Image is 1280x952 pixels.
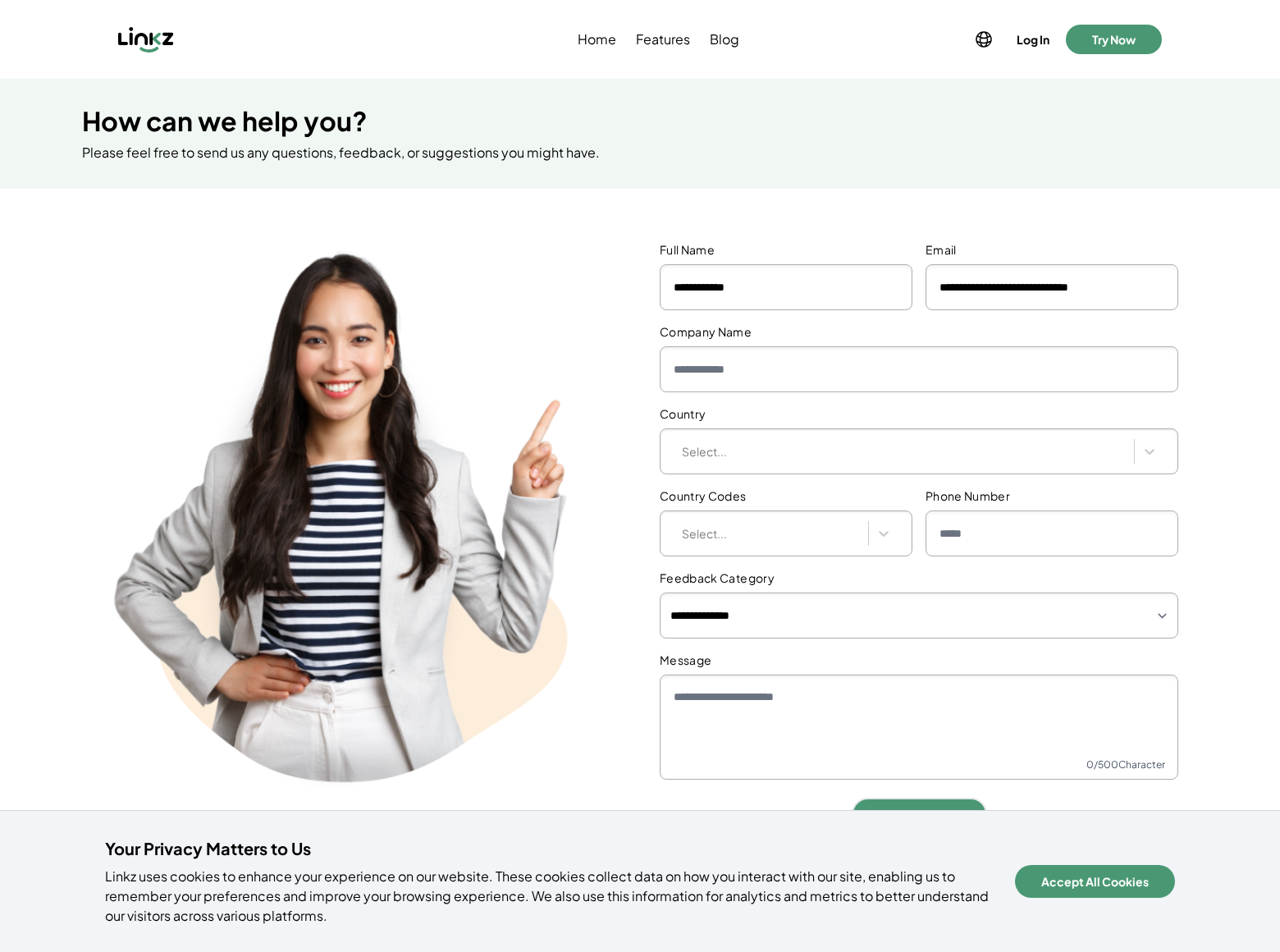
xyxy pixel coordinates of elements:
label: Message [660,652,1178,668]
a: Blog [706,30,743,49]
button: Log In [1013,28,1053,51]
div: Select... [682,443,1126,460]
button: Try Now [1066,25,1162,54]
p: Linkz uses cookies to enhance your experience on our website. These cookies collect data on how y... [105,867,995,926]
img: Linkz logo [118,26,174,53]
label: Feedback Category [660,570,1178,586]
p: Please feel free to send us any questions, feedback, or suggestions you might have. [82,143,1198,162]
span: Blog [710,30,739,49]
button: Submit Inquiry [852,798,987,831]
label: Country [660,405,1178,422]
label: Full Name [660,241,912,258]
label: Email [926,241,1178,258]
a: Features [633,30,693,49]
a: Home [574,30,619,49]
p: 0 /500 Character [1086,758,1165,771]
label: Phone Number [926,487,1178,504]
span: Features [636,30,690,49]
div: Select... [682,525,860,542]
span: Home [578,30,616,49]
label: Country Codes [660,487,912,504]
h4: Your Privacy Matters to Us [105,837,995,860]
img: contact-us-lady-2 [110,215,572,826]
label: Company Name [660,323,1178,340]
button: Accept All Cookies [1015,865,1175,898]
h1: How can we help you? [82,105,1198,136]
